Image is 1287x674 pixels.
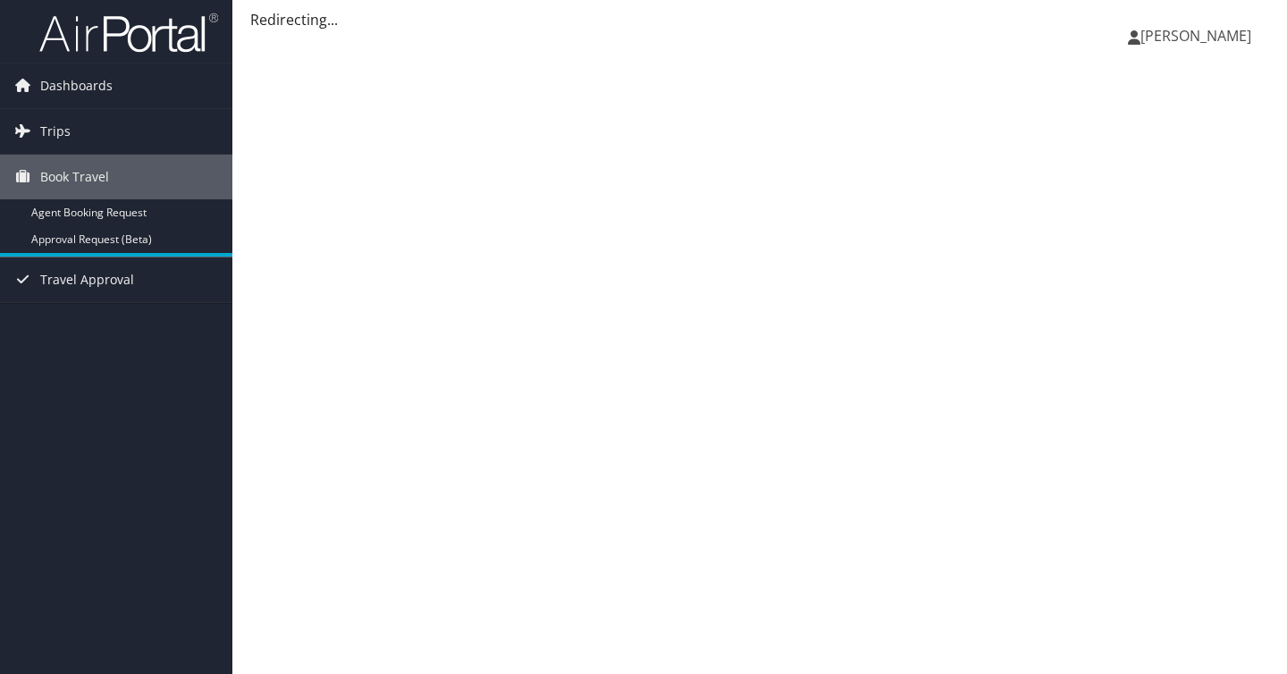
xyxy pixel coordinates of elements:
span: Trips [40,109,71,154]
div: Redirecting... [250,9,1269,30]
span: Travel Approval [40,257,134,302]
img: airportal-logo.png [39,12,218,54]
span: [PERSON_NAME] [1140,26,1251,46]
span: Dashboards [40,63,113,108]
span: Book Travel [40,155,109,199]
a: [PERSON_NAME] [1128,9,1269,63]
